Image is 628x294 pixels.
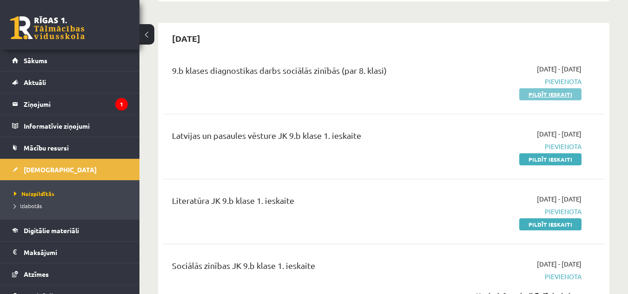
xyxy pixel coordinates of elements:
span: [DATE] - [DATE] [537,194,582,204]
a: Mācību resursi [12,137,128,158]
span: Digitālie materiāli [24,226,79,235]
span: Neizpildītās [14,190,54,197]
legend: Informatīvie ziņojumi [24,115,128,137]
a: Digitālie materiāli [12,220,128,241]
legend: Ziņojumi [24,93,128,115]
span: Pievienota [454,142,582,151]
span: Izlabotās [14,202,42,209]
h2: [DATE] [163,27,210,49]
div: Literatūra JK 9.b klase 1. ieskaite [172,194,440,211]
i: 1 [115,98,128,111]
span: Atzīmes [24,270,49,278]
a: Sākums [12,50,128,71]
span: Mācību resursi [24,144,69,152]
legend: Maksājumi [24,242,128,263]
a: Neizpildītās [14,189,130,198]
span: Sākums [24,56,47,65]
span: [DATE] - [DATE] [537,129,582,139]
a: Aktuāli [12,72,128,93]
span: Pievienota [454,272,582,281]
a: Pildīt ieskaiti [519,153,582,165]
a: Pildīt ieskaiti [519,88,582,100]
span: Pievienota [454,207,582,216]
a: Izlabotās [14,202,130,210]
a: Ziņojumi1 [12,93,128,115]
div: Latvijas un pasaules vēsture JK 9.b klase 1. ieskaite [172,129,440,146]
a: [DEMOGRAPHIC_DATA] [12,159,128,180]
span: [DATE] - [DATE] [537,64,582,74]
a: Rīgas 1. Tālmācības vidusskola [10,16,85,39]
a: Pildīt ieskaiti [519,218,582,230]
a: Informatīvie ziņojumi [12,115,128,137]
span: [DATE] - [DATE] [537,259,582,269]
div: Sociālās zinības JK 9.b klase 1. ieskaite [172,259,440,276]
a: Maksājumi [12,242,128,263]
a: Atzīmes [12,263,128,285]
div: 9.b klases diagnostikas darbs sociālās zinībās (par 8. klasi) [172,64,440,81]
span: Aktuāli [24,78,46,86]
span: [DEMOGRAPHIC_DATA] [24,165,97,174]
span: Pievienota [454,77,582,86]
